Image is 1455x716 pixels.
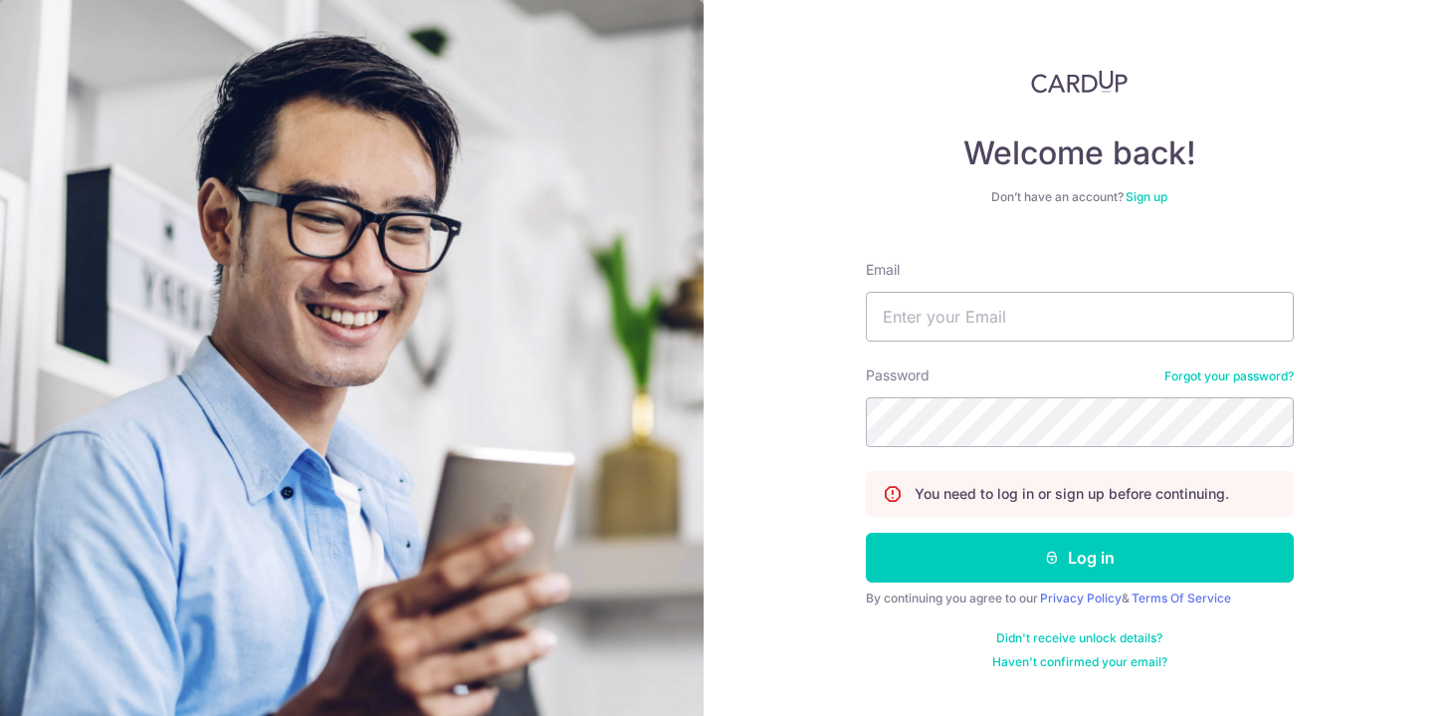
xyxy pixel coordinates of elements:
[866,292,1294,342] input: Enter your Email
[1040,591,1122,605] a: Privacy Policy
[866,365,930,385] label: Password
[1132,591,1231,605] a: Terms Of Service
[866,133,1294,173] h4: Welcome back!
[866,189,1294,205] div: Don’t have an account?
[992,654,1167,670] a: Haven't confirmed your email?
[866,533,1294,583] button: Log in
[1164,368,1294,384] a: Forgot your password?
[996,630,1162,646] a: Didn't receive unlock details?
[866,260,900,280] label: Email
[1126,189,1167,204] a: Sign up
[915,484,1229,504] p: You need to log in or sign up before continuing.
[1031,70,1129,94] img: CardUp Logo
[866,591,1294,606] div: By continuing you agree to our &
